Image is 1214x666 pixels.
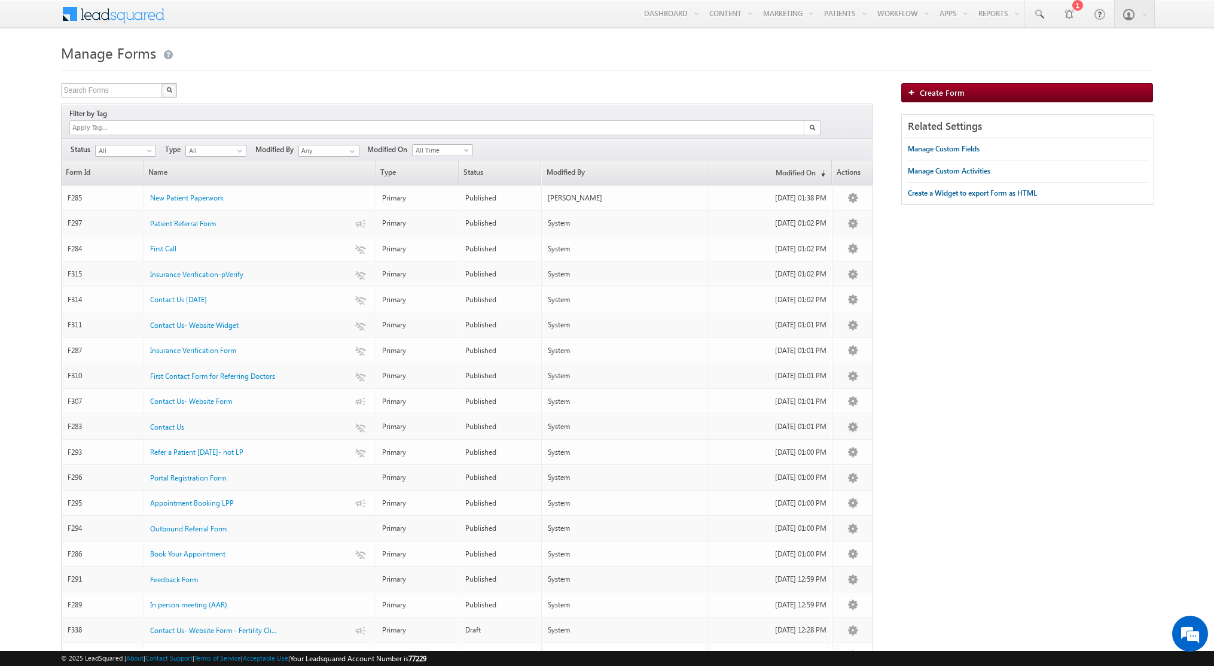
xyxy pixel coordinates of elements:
[68,218,139,229] div: F297
[708,160,831,185] a: Modified On(sorted descending)
[548,549,701,559] div: System
[150,219,216,228] span: Patient Referral Form
[548,370,701,381] div: System
[150,396,232,407] a: Contact Us- Website Form
[465,345,536,356] div: Published
[548,574,701,585] div: System
[465,396,536,407] div: Published
[150,193,224,203] a: New Patient Paperwork
[150,549,225,559] a: Book Your Appointment
[255,144,298,155] span: Modified By
[243,654,288,662] a: Acceptable Use
[68,549,139,559] div: F286
[382,421,453,432] div: Primary
[714,421,826,432] div: [DATE] 01:01 PM
[166,87,172,93] img: Search
[548,193,701,203] div: [PERSON_NAME]
[68,421,139,432] div: F283
[548,523,701,534] div: System
[714,549,826,559] div: [DATE] 01:00 PM
[61,653,426,664] span: © 2025 LeadSquared | | | | |
[714,498,826,509] div: [DATE] 01:00 PM
[290,654,426,663] span: Your Leadsquared Account Number is
[714,193,826,203] div: [DATE] 01:38 PM
[68,498,139,509] div: F295
[71,123,142,133] input: Apply Tag...
[908,160,990,182] a: Manage Custom Activities
[465,370,536,381] div: Published
[382,523,453,534] div: Primary
[382,370,453,381] div: Primary
[548,498,701,509] div: System
[465,193,536,203] div: Published
[150,294,207,305] a: Contact Us [DATE]
[150,498,234,509] a: Appointment Booking LPP
[548,244,701,254] div: System
[920,87,965,98] span: Create Form
[376,160,458,185] span: Type
[150,574,198,585] a: Feedback Form
[186,145,243,156] span: All
[68,600,139,610] div: F289
[382,396,453,407] div: Primary
[908,183,1037,204] a: Create a Widget to export Form as HTML
[382,574,453,585] div: Primary
[832,160,873,185] span: Actions
[902,115,1154,138] div: Related Settings
[465,218,536,229] div: Published
[413,145,469,156] span: All Time
[145,654,193,662] a: Contact Support
[150,345,236,356] a: Insurance Verification Form
[68,625,139,635] div: F338
[548,345,701,356] div: System
[150,473,226,483] a: Portal Registration Form
[150,524,227,534] a: Outbound Referral Form
[908,138,980,160] a: Manage Custom Fields
[150,626,277,635] span: Contact Us- Website Form - Fertility Cli...
[68,269,139,279] div: F315
[809,124,815,130] img: Search
[714,370,826,381] div: [DATE] 01:01 PM
[150,625,277,636] a: Contact Us- Website Form - Fertility Cli...
[465,269,536,279] div: Published
[68,244,139,254] div: F284
[465,625,536,635] div: Draft
[382,269,453,279] div: Primary
[150,371,275,382] a: First Contact Form for Referring Doctors
[68,523,139,534] div: F294
[150,600,227,610] a: In person meeting (AAR)
[150,295,207,304] span: Contact Us [DATE]
[126,654,144,662] a: About
[816,169,825,178] span: (sorted descending)
[548,269,701,279] div: System
[150,346,236,355] span: Insurance Verification Form
[68,472,139,483] div: F296
[908,188,1037,199] div: Create a Widget to export Form as HTML
[150,422,184,431] span: Contact Us
[150,269,243,280] a: Insurance Verification-pVerify
[908,144,980,154] div: Manage Custom Fields
[714,294,826,305] div: [DATE] 01:02 PM
[714,269,826,279] div: [DATE] 01:02 PM
[548,421,701,432] div: System
[69,107,111,120] div: Filter by Tag
[62,160,144,185] a: Form Id
[150,473,226,482] span: Portal Registration Form
[382,345,453,356] div: Primary
[343,145,358,157] a: Show All Items
[465,447,536,458] div: Published
[382,193,453,203] div: Primary
[150,524,227,533] span: Outbound Referral Form
[542,160,706,185] a: Modified By
[382,244,453,254] div: Primary
[465,523,536,534] div: Published
[165,144,185,155] span: Type
[714,625,826,635] div: [DATE] 12:28 PM
[714,447,826,458] div: [DATE] 01:00 PM
[68,396,139,407] div: F307
[96,145,152,156] span: All
[465,294,536,305] div: Published
[68,447,139,458] div: F293
[150,270,243,279] span: Insurance Verification-pVerify
[382,447,453,458] div: Primary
